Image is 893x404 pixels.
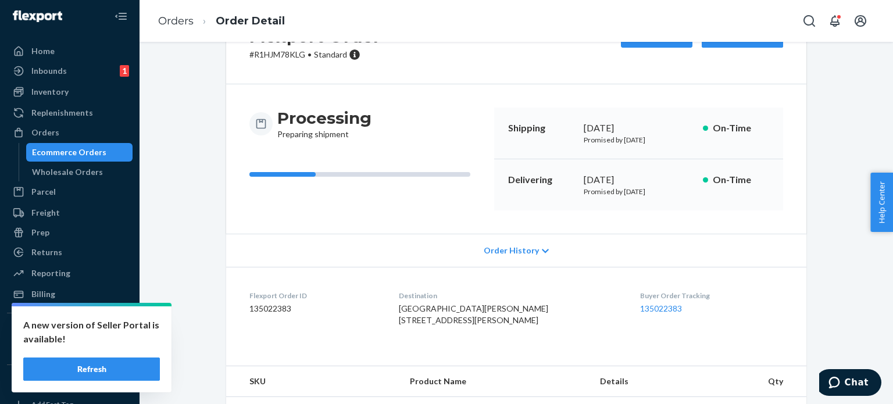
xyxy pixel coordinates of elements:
[713,121,769,135] p: On-Time
[584,135,694,145] p: Promised by [DATE]
[23,221,59,234] strong: Column
[216,15,285,27] a: Order Detail
[149,4,294,38] ol: breadcrumbs
[32,146,106,158] div: Ecommerce Orders
[31,65,67,77] div: Inbounds
[584,187,694,196] p: Promised by [DATE]
[584,173,694,187] div: [DATE]
[13,10,62,22] img: Flexport logo
[31,127,59,138] div: Orders
[314,49,347,59] span: Standard
[849,9,872,33] button: Open account menu
[31,186,56,198] div: Parcel
[823,9,846,33] button: Open notifications
[7,203,133,222] a: Freight
[31,107,93,119] div: Replenishments
[7,323,133,341] button: Integrations
[17,173,262,196] h1: Documentation
[23,357,160,381] button: Refresh
[97,221,150,234] strong: Description
[32,166,103,178] div: Wholesale Orders
[31,267,70,279] div: Reporting
[7,264,133,283] a: Reporting
[7,62,133,80] a: Inbounds1
[484,245,539,256] span: Order History
[798,9,821,33] button: Open Search Box
[7,285,133,303] a: Billing
[7,183,133,201] a: Parcel
[399,291,621,301] dt: Destination
[508,173,574,187] p: Delivering
[7,223,133,242] a: Prep
[7,103,133,122] a: Replenishments
[17,77,262,99] h1: Description
[584,121,694,135] div: [DATE]
[158,15,194,27] a: Orders
[640,303,682,313] a: 135022383
[713,173,769,187] p: On-Time
[591,366,719,397] th: Details
[399,303,548,325] span: [GEOGRAPHIC_DATA][PERSON_NAME] [STREET_ADDRESS][PERSON_NAME]
[19,258,92,319] td: Created at
[31,288,55,300] div: Billing
[23,318,160,346] p: A new version of Seller Portal is available!
[31,227,49,238] div: Prep
[23,324,87,341] p: Marketplace
[26,143,133,162] a: Ecommerce Orders
[7,123,133,142] a: Orders
[7,374,133,393] button: Fast Tags
[31,86,69,98] div: Inventory
[249,291,380,301] dt: Flexport Order ID
[870,173,893,232] button: Help Center
[508,121,574,135] p: Shipping
[26,163,133,181] a: Wholesale Orders
[17,23,262,62] div: 531 How to Understand an Orders Report
[120,65,129,77] div: 1
[7,83,133,101] a: Inventory
[401,366,591,397] th: Product Name
[31,207,60,219] div: Freight
[7,42,133,60] a: Home
[819,369,881,398] iframe: Opens a widget where you can chat to one of our agents
[308,49,312,59] span: •
[17,105,262,155] p: This report provides details about orders including order creation time, estimated ship time, pro...
[109,5,133,28] button: Close Navigation
[97,264,234,294] span: Timestamp in UTC of when the order was placed.
[277,108,372,140] div: Preparing shipment
[7,346,133,360] a: Add Integration
[31,45,55,57] div: Home
[249,49,381,60] p: # R1HJM78KLG
[226,366,401,397] th: SKU
[718,366,806,397] th: Qty
[7,243,133,262] a: Returns
[249,303,380,314] dd: 135022383
[640,291,783,301] dt: Buyer Order Tracking
[277,108,372,128] h3: Processing
[31,246,62,258] div: Returns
